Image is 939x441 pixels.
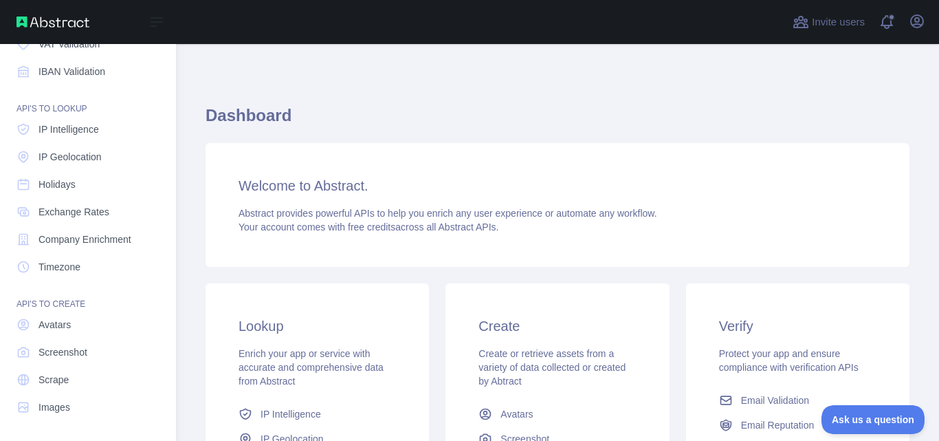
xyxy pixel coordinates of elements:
[38,345,87,359] span: Screenshot
[239,316,396,336] h3: Lookup
[473,402,641,427] a: Avatars
[38,233,131,246] span: Company Enrichment
[11,227,165,252] a: Company Enrichment
[714,413,882,438] a: Email Reputation
[348,222,395,233] span: free credits
[239,176,876,195] h3: Welcome to Abstract.
[500,407,533,421] span: Avatars
[11,340,165,365] a: Screenshot
[38,37,100,51] span: VAT Validation
[11,32,165,56] a: VAT Validation
[206,105,909,138] h1: Dashboard
[11,367,165,392] a: Scrape
[741,418,815,432] span: Email Reputation
[11,395,165,420] a: Images
[38,178,76,191] span: Holidays
[478,348,626,387] span: Create or retrieve assets from a variety of data collected or created by Abtract
[38,373,69,387] span: Scrape
[239,348,384,387] span: Enrich your app or service with accurate and comprehensive data from Abstract
[741,394,809,407] span: Email Validation
[812,14,865,30] span: Invite users
[38,122,99,136] span: IP Intelligence
[719,316,876,336] h3: Verify
[239,222,498,233] span: Your account comes with across all Abstract APIs.
[11,312,165,337] a: Avatars
[11,255,165,279] a: Timezone
[478,316,636,336] h3: Create
[719,348,859,373] span: Protect your app and ensure compliance with verification APIs
[38,150,102,164] span: IP Geolocation
[790,11,868,33] button: Invite users
[11,59,165,84] a: IBAN Validation
[38,318,71,332] span: Avatars
[11,172,165,197] a: Holidays
[11,87,165,114] div: API'S TO LOOKUP
[233,402,401,427] a: IP Intelligence
[821,405,925,434] iframe: Toggle Customer Support
[38,205,109,219] span: Exchange Rates
[261,407,321,421] span: IP Intelligence
[38,400,70,414] span: Images
[714,388,882,413] a: Email Validation
[16,17,89,28] img: Abstract API
[11,282,165,310] div: API'S TO CREATE
[239,208,657,219] span: Abstract provides powerful APIs to help you enrich any user experience or automate any workflow.
[11,117,165,142] a: IP Intelligence
[38,65,105,78] span: IBAN Validation
[38,260,80,274] span: Timezone
[11,200,165,224] a: Exchange Rates
[11,144,165,169] a: IP Geolocation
